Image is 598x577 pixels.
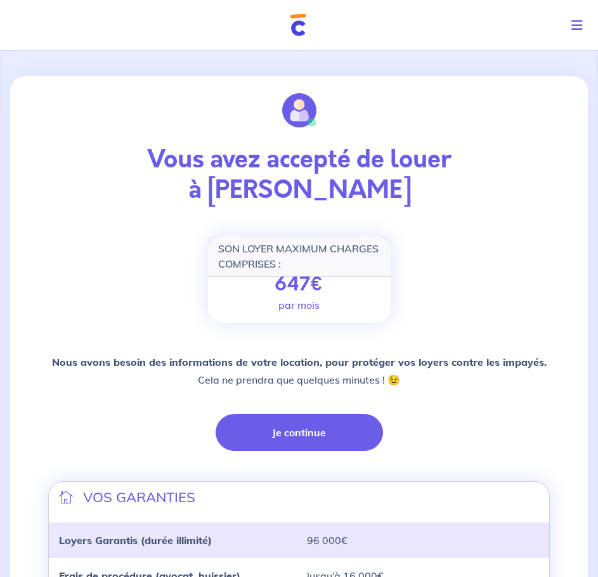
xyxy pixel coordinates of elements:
p: Vous avez accepté de louer à [PERSON_NAME] [48,145,550,205]
button: Je continue [216,414,383,451]
p: 96 000€ [307,533,540,548]
strong: Loyers Garantis (durée illimité) [59,534,212,547]
p: par mois [278,297,320,313]
p: Cela ne prendra que quelques minutes ! 😉 [52,353,547,389]
img: Cautioneo [290,14,306,36]
button: Toggle navigation [561,9,598,42]
span: € [310,271,323,299]
strong: Nous avons besoin des informations de votre location, pour protéger vos loyers contre les impayés. [52,356,547,368]
img: illu_account_valid.svg [282,93,316,127]
div: SON LOYER MAXIMUM CHARGES COMPRISES : [208,236,391,277]
p: 647 [275,273,323,296]
p: VOS GARANTIES [83,487,195,507]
